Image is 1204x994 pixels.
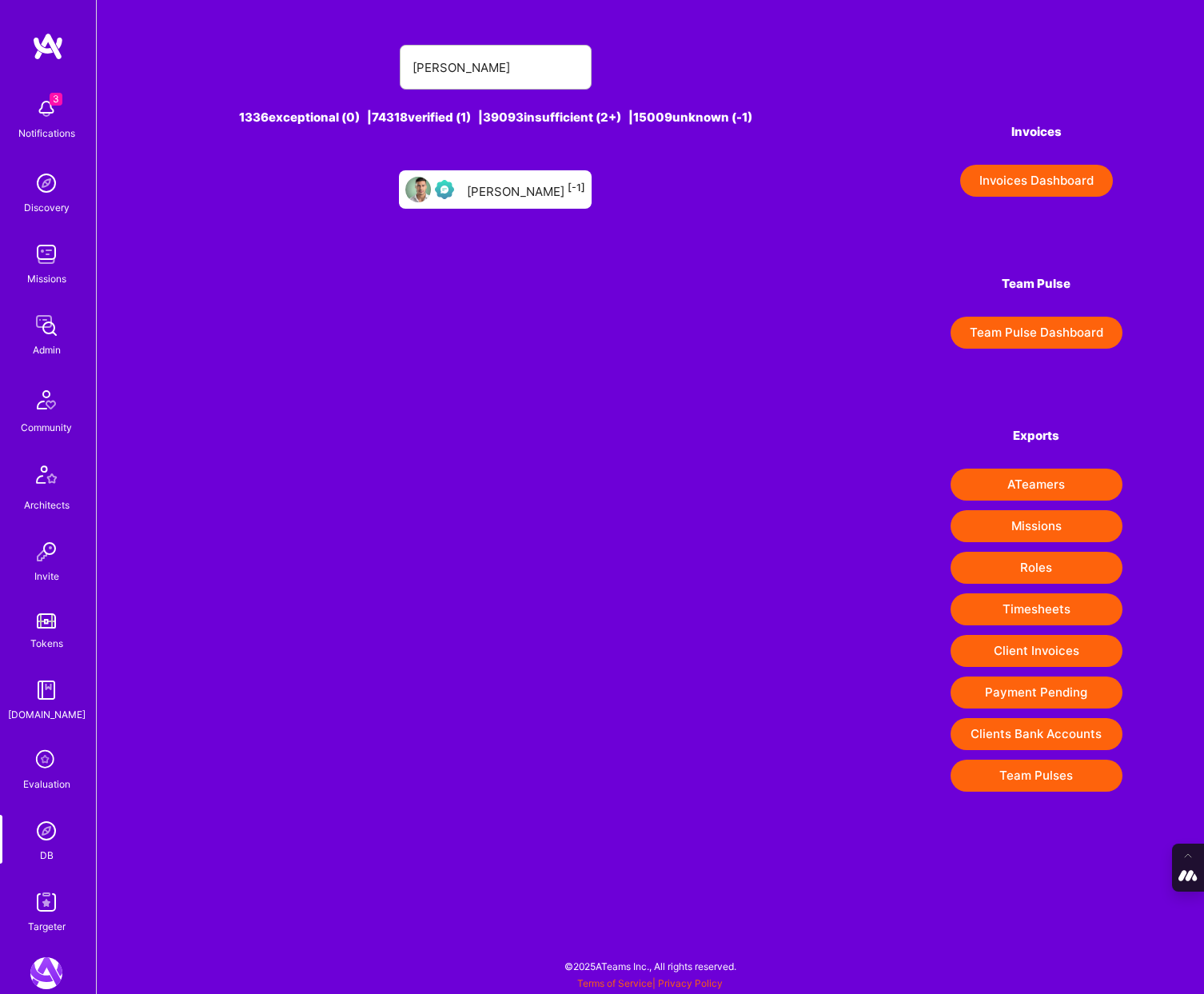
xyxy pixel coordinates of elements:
[467,179,585,200] div: [PERSON_NAME]
[951,277,1122,291] h4: Team Pulse
[50,93,62,106] span: 3
[28,918,66,935] div: Targeter
[34,568,59,585] div: Invite
[951,593,1122,625] button: Timesheets
[951,552,1122,584] button: Roles
[27,458,66,497] img: Architects
[31,745,62,776] i: icon SelectionTeam
[30,674,62,706] img: guide book
[178,109,812,126] div: 1336 exceptional (0) | 74318 verified (1) | 39093 insufficient (2+) | 15009 unknown (-1)
[24,199,70,216] div: Discovery
[951,510,1122,542] button: Missions
[393,164,598,215] a: User AvatarEvaluation Call Pending[PERSON_NAME][-1]
[951,760,1122,792] button: Team Pulses
[8,706,86,723] div: [DOMAIN_NAME]
[960,165,1113,197] button: Invoices Dashboard
[30,309,62,341] img: admin teamwork
[405,177,431,202] img: User Avatar
[951,125,1122,139] h4: Invoices
[951,677,1122,709] button: Payment Pending
[30,536,62,568] img: Invite
[435,180,454,199] img: Evaluation Call Pending
[27,270,66,287] div: Missions
[40,847,54,864] div: DB
[30,886,62,918] img: Skill Targeter
[21,419,72,436] div: Community
[32,32,64,61] img: logo
[23,776,70,792] div: Evaluation
[951,165,1122,197] a: Invoices Dashboard
[33,341,61,358] div: Admin
[951,718,1122,750] button: Clients Bank Accounts
[37,613,56,629] img: tokens
[30,957,62,989] img: A.Team: Leading A.Team's Marketing & DemandGen
[30,635,63,652] div: Tokens
[30,815,62,847] img: Admin Search
[577,977,652,989] a: Terms of Service
[30,93,62,125] img: bell
[951,635,1122,667] button: Client Invoices
[30,167,62,199] img: discovery
[18,125,75,142] div: Notifications
[568,182,585,194] sup: [-1]
[26,957,66,989] a: A.Team: Leading A.Team's Marketing & DemandGen
[658,977,723,989] a: Privacy Policy
[951,317,1122,349] button: Team Pulse Dashboard
[951,469,1122,501] button: ATeamers
[30,238,62,270] img: teamwork
[96,946,1204,986] div: © 2025 ATeams Inc., All rights reserved.
[413,47,579,88] input: Search for an A-Teamer
[951,429,1122,443] h4: Exports
[24,497,70,513] div: Architects
[27,381,66,419] img: Community
[577,977,723,989] span: |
